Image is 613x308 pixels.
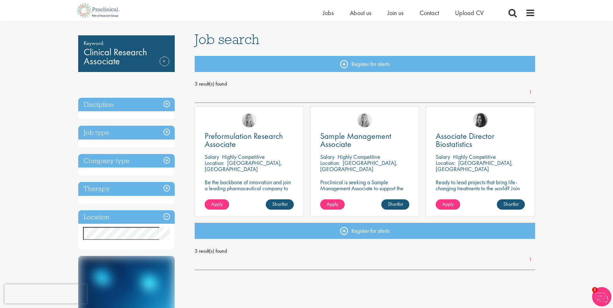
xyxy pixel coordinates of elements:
[211,201,223,207] span: Apply
[78,35,175,72] div: Clinical Research Associate
[327,201,338,207] span: Apply
[205,179,294,204] p: Be the backbone of innovation and join a leading pharmaceutical company to help keep life-changin...
[195,31,259,48] span: Job search
[222,153,265,160] p: Highly Competitive
[78,98,175,112] h3: Discipline
[381,199,409,210] a: Shortlist
[320,153,335,160] span: Salary
[455,9,484,17] a: Upload CV
[442,201,454,207] span: Apply
[195,223,535,239] a: Register for alerts
[320,199,345,210] a: Apply
[320,179,409,210] p: Proclinical is seeking a Sample Management Associate to support the efficient handling, organizat...
[436,159,455,167] span: Location:
[195,246,535,256] span: 3 result(s) found
[242,113,256,127] img: Shannon Briggs
[266,199,294,210] a: Shortlist
[358,113,372,127] img: Shannon Briggs
[205,159,282,173] p: [GEOGRAPHIC_DATA], [GEOGRAPHIC_DATA]
[350,9,371,17] a: About us
[387,9,404,17] a: Join us
[205,153,219,160] span: Salary
[453,153,496,160] p: Highly Competitive
[473,113,488,127] img: Heidi Hennigan
[205,132,294,148] a: Preformulation Research Associate
[78,182,175,196] h3: Therapy
[205,199,229,210] a: Apply
[592,287,598,293] span: 1
[338,153,380,160] p: Highly Competitive
[436,153,450,160] span: Salary
[5,284,87,303] iframe: reCAPTCHA
[436,132,525,148] a: Associate Director Biostatistics
[195,56,535,72] a: Register for alerts
[84,39,169,48] span: Keyword:
[323,9,334,17] a: Jobs
[320,132,409,148] a: Sample Management Associate
[160,57,169,75] a: Remove
[436,159,513,173] p: [GEOGRAPHIC_DATA], [GEOGRAPHIC_DATA]
[497,199,525,210] a: Shortlist
[436,199,460,210] a: Apply
[592,287,611,306] img: Chatbot
[436,179,525,210] p: Ready to lead projects that bring life-changing treatments to the world? Join our client at the f...
[320,131,391,149] span: Sample Management Associate
[78,126,175,140] h3: Job type
[205,131,283,149] span: Preformulation Research Associate
[526,256,535,263] a: 1
[320,159,397,173] p: [GEOGRAPHIC_DATA], [GEOGRAPHIC_DATA]
[526,89,535,96] a: 1
[420,9,439,17] a: Contact
[320,159,340,167] span: Location:
[195,79,535,89] span: 3 result(s) found
[78,210,175,224] h3: Location
[205,159,224,167] span: Location:
[78,154,175,168] h3: Company type
[436,131,495,149] span: Associate Director Biostatistics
